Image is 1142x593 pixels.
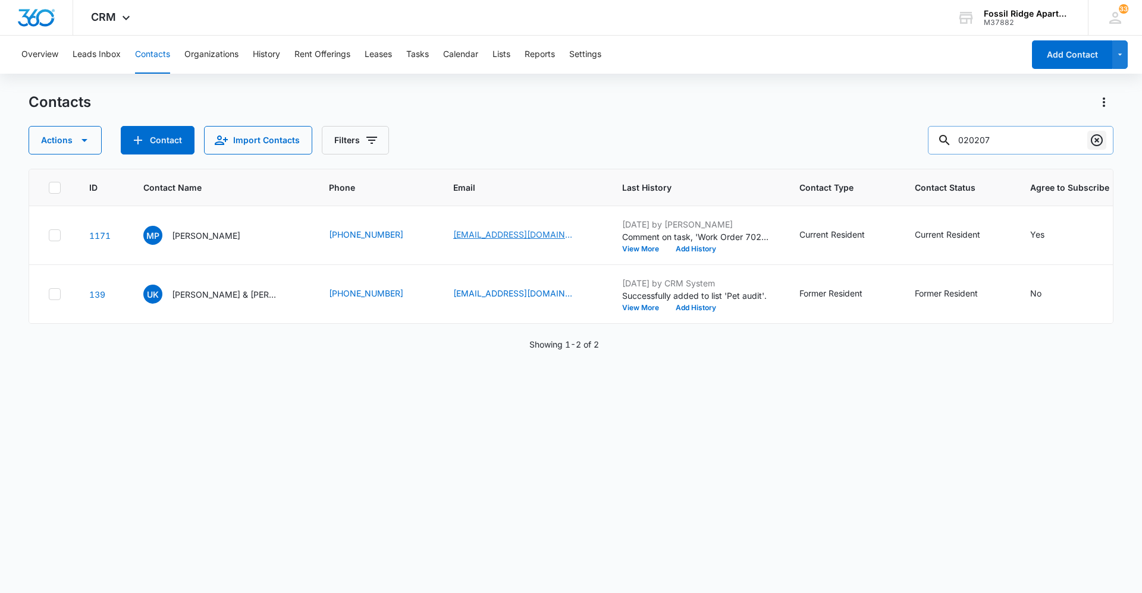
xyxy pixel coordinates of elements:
[365,36,392,74] button: Leases
[21,36,58,74] button: Overview
[204,126,312,154] button: Import Contacts
[915,287,999,301] div: Contact Status - Former Resident - Select to Edit Field
[172,229,240,242] p: [PERSON_NAME]
[453,287,572,299] a: [EMAIL_ADDRESS][DOMAIN_NAME]
[1030,287,1041,299] div: No
[143,226,262,245] div: Contact Name - Michelle Peyton - Select to Edit Field
[529,338,599,351] p: Showing 1-2 of 2
[29,126,102,154] button: Actions
[799,287,862,299] div: Former Resident
[443,36,478,74] button: Calendar
[1030,228,1066,242] div: Agree to Subscribe - Yes - Select to Edit Field
[915,228,980,241] div: Current Resident
[172,288,279,301] p: [PERSON_NAME] & [PERSON_NAME]
[294,36,350,74] button: Rent Offerings
[1094,93,1113,112] button: Actions
[329,228,425,242] div: Phone - 6309452103 - Select to Edit Field
[1030,181,1109,194] span: Agree to Subscribe
[984,9,1071,18] div: account name
[89,231,111,241] a: Navigate to contact details page for Michelle Peyton
[622,304,667,311] button: View More
[1030,228,1044,241] div: Yes
[667,304,724,311] button: Add History
[915,287,978,299] div: Former Resident
[184,36,239,74] button: Organizations
[91,11,116,23] span: CRM
[329,181,407,194] span: Phone
[569,36,601,74] button: Settings
[329,228,403,241] a: [PHONE_NUMBER]
[622,289,771,302] p: Successfully added to list 'Pet audit'.
[984,18,1071,27] div: account id
[453,228,572,241] a: [EMAIL_ADDRESS][DOMAIN_NAME]
[799,228,865,241] div: Current Resident
[329,287,403,299] a: [PHONE_NUMBER]
[329,287,425,301] div: Phone - 626-991-7425 - Select to Edit Field
[453,287,594,301] div: Email - umashanker.k@gmail.com - Select to Edit Field
[1119,4,1128,14] div: notifications count
[622,245,667,253] button: View More
[1119,4,1128,14] span: 33
[143,285,162,304] span: UK
[253,36,280,74] button: History
[622,277,771,289] p: [DATE] by CRM System
[1030,287,1063,301] div: Agree to Subscribe - No - Select to Edit Field
[453,181,576,194] span: Email
[121,126,194,154] button: Add Contact
[622,218,771,231] p: [DATE] by [PERSON_NAME]
[73,36,121,74] button: Leads Inbox
[1032,40,1112,69] button: Add Contact
[799,287,884,301] div: Contact Type - Former Resident - Select to Edit Field
[143,181,283,194] span: Contact Name
[143,285,300,304] div: Contact Name - Umashanker Krishnamoorthy & Uma Kona - Select to Edit Field
[89,289,105,299] a: Navigate to contact details page for Umashanker Krishnamoorthy & Uma Kona
[667,245,724,253] button: Add History
[622,231,771,243] p: Comment on task, 'Work Order 7020-207' "Talked with tenant and no further issues"
[89,181,98,194] span: ID
[525,36,555,74] button: Reports
[1087,131,1106,150] button: Clear
[928,126,1113,154] input: Search Contacts
[799,228,886,242] div: Contact Type - Current Resident - Select to Edit Field
[406,36,429,74] button: Tasks
[915,228,1002,242] div: Contact Status - Current Resident - Select to Edit Field
[799,181,869,194] span: Contact Type
[915,181,984,194] span: Contact Status
[29,93,91,111] h1: Contacts
[135,36,170,74] button: Contacts
[622,181,754,194] span: Last History
[453,228,594,242] div: Email - michellepeyton2@gmail.com - Select to Edit Field
[322,126,389,154] button: Filters
[492,36,510,74] button: Lists
[143,226,162,245] span: MP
